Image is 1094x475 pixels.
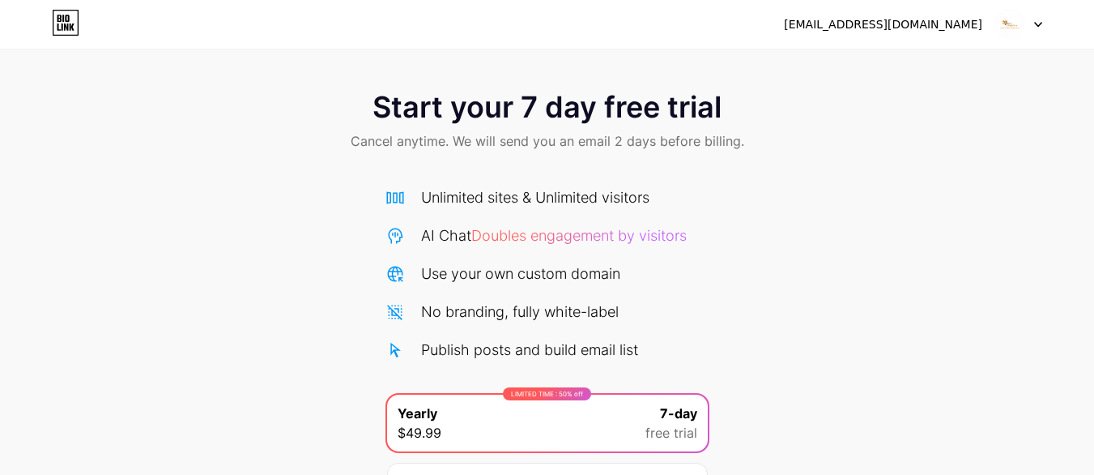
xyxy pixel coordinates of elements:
div: Use your own custom domain [421,263,620,285]
span: Doubles engagement by visitors [471,227,687,244]
div: Publish posts and build email list [421,339,638,361]
div: [EMAIL_ADDRESS][DOMAIN_NAME] [784,16,982,33]
span: Start your 7 day free trial [372,91,722,123]
div: Unlimited sites & Unlimited visitors [421,186,649,208]
img: Visa Logistics [994,9,1025,40]
span: Yearly [398,404,437,423]
div: AI Chat [421,225,687,246]
span: 7-day [660,404,697,423]
div: No branding, fully white-label [421,301,619,323]
span: free trial [645,423,697,443]
div: LIMITED TIME : 50% off [503,387,591,400]
span: Cancel anytime. We will send you an email 2 days before billing. [351,131,744,151]
span: $49.99 [398,423,441,443]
